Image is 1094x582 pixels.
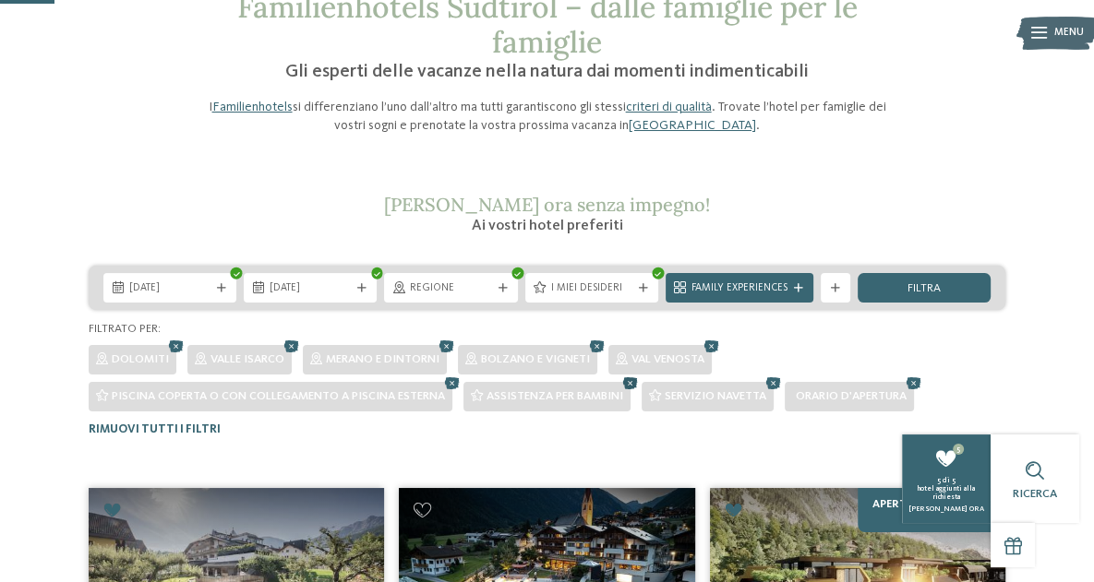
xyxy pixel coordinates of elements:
span: Piscina coperta o con collegamento a piscina esterna [112,390,445,402]
span: 5 [937,477,941,484]
span: Val Venosta [631,353,704,365]
span: Regione [410,281,491,296]
span: Gli esperti delle vacanze nella natura dai momenti indimenticabili [285,63,809,81]
a: [GEOGRAPHIC_DATA] [629,119,756,132]
span: [PERSON_NAME] ora [908,505,984,513]
span: filtra [908,283,941,295]
span: [DATE] [270,281,351,296]
span: Merano e dintorni [326,353,439,365]
p: I si differenziano l’uno dall’altro ma tutti garantiscono gli stessi . Trovate l’hotel per famigl... [197,98,898,135]
span: Ai vostri hotel preferiti [472,219,623,233]
span: 5 [952,477,956,484]
a: criteri di qualità [626,101,712,113]
span: Rimuovi tutti i filtri [89,423,221,435]
span: hotel aggiunti alla richiesta [918,485,975,501]
span: [DATE] [129,281,210,296]
a: Familienhotels [212,101,293,113]
span: Servizio navetta [665,390,766,402]
span: I miei desideri [551,281,632,296]
span: di [943,477,950,484]
span: Valle Isarco [210,353,284,365]
span: Orario d'apertura [796,390,907,402]
span: Assistenza per bambini [487,390,623,402]
span: [PERSON_NAME] ora senza impegno! [384,193,710,216]
a: 5 5 di 5 hotel aggiunti alla richiesta [PERSON_NAME] ora [902,434,991,523]
span: Ricerca [1013,488,1057,500]
span: 5 [953,444,964,455]
span: Family Experiences [691,281,787,296]
span: Filtrato per: [89,323,161,335]
span: Bolzano e vigneti [481,353,590,365]
span: Dolomiti [112,353,169,365]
